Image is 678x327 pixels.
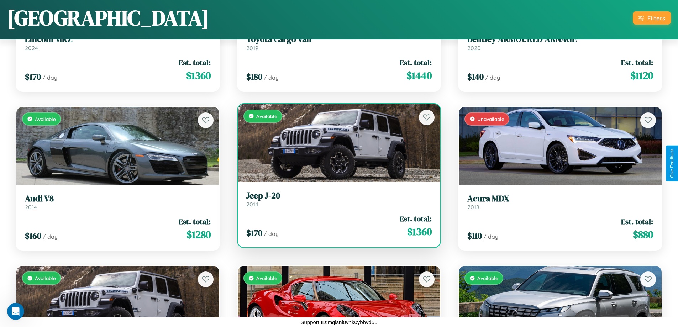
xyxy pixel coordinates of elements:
[43,233,58,240] span: / day
[467,34,653,52] a: Bentley ARMOURED ARNAGE2020
[633,11,671,25] button: Filters
[246,71,262,83] span: $ 180
[264,74,279,81] span: / day
[407,225,432,239] span: $ 1360
[630,68,653,83] span: $ 1120
[647,14,665,22] div: Filters
[25,34,211,52] a: Lincoln MKZ2024
[25,44,38,52] span: 2024
[246,44,258,52] span: 2019
[621,216,653,227] span: Est. total:
[246,34,432,52] a: Toyota Cargo Van2019
[25,230,41,242] span: $ 160
[467,34,653,44] h3: Bentley ARMOURED ARNAGE
[246,201,258,208] span: 2014
[400,57,432,68] span: Est. total:
[25,194,211,211] a: Audi V82014
[467,194,653,204] h3: Acura MDX
[179,216,211,227] span: Est. total:
[25,71,41,83] span: $ 170
[246,227,262,239] span: $ 170
[301,317,378,327] p: Support ID: mgisni0vhk0ybhvd55
[35,116,56,122] span: Available
[25,204,37,211] span: 2014
[25,194,211,204] h3: Audi V8
[7,3,209,32] h1: [GEOGRAPHIC_DATA]
[179,57,211,68] span: Est. total:
[633,227,653,242] span: $ 880
[467,44,481,52] span: 2020
[477,116,504,122] span: Unavailable
[406,68,432,83] span: $ 1440
[264,230,279,237] span: / day
[485,74,500,81] span: / day
[7,303,24,320] iframe: Intercom live chat
[621,57,653,68] span: Est. total:
[483,233,498,240] span: / day
[246,34,432,44] h3: Toyota Cargo Van
[186,227,211,242] span: $ 1280
[256,113,277,119] span: Available
[477,275,498,281] span: Available
[256,275,277,281] span: Available
[246,191,432,201] h3: Jeep J-20
[467,71,484,83] span: $ 140
[42,74,57,81] span: / day
[467,230,482,242] span: $ 110
[467,194,653,211] a: Acura MDX2018
[25,34,211,44] h3: Lincoln MKZ
[400,213,432,224] span: Est. total:
[35,275,56,281] span: Available
[186,68,211,83] span: $ 1360
[467,204,479,211] span: 2018
[669,149,674,178] div: Give Feedback
[246,191,432,208] a: Jeep J-202014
